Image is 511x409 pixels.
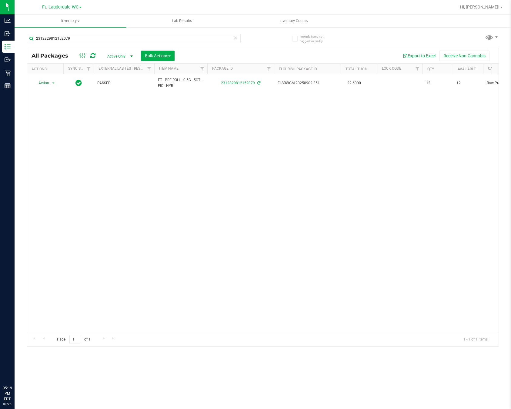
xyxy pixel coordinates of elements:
[5,18,11,24] inline-svg: Analytics
[212,66,233,71] a: Package ID
[3,385,12,402] p: 05:19 PM EDT
[99,66,146,71] a: External Lab Test Result
[50,79,57,87] span: select
[399,51,439,61] button: Export to Excel
[458,67,476,71] a: Available
[15,18,126,24] span: Inventory
[5,31,11,37] inline-svg: Inbound
[256,81,260,85] span: Sync from Compliance System
[221,81,255,85] a: 2312829812152079
[42,5,78,10] span: Ft. Lauderdale WC
[52,335,95,344] span: Page of 1
[164,18,200,24] span: Lab Results
[412,64,422,74] a: Filter
[460,5,499,9] span: Hi, [PERSON_NAME]!
[97,80,151,86] span: PASSED
[459,335,493,344] span: 1 - 1 of 1 items
[6,361,24,379] iframe: Resource center
[426,80,449,86] span: 12
[382,66,401,71] a: Lock Code
[69,335,80,344] input: 1
[144,64,154,74] a: Filter
[300,34,331,43] span: Include items not tagged for facility
[238,15,350,27] a: Inventory Counts
[5,57,11,63] inline-svg: Outbound
[158,77,204,89] span: FT - PRE-ROLL - 0.5G - 5CT - FIC - HYB
[33,79,49,87] span: Action
[456,80,479,86] span: 12
[197,64,207,74] a: Filter
[5,44,11,50] inline-svg: Inventory
[75,79,82,87] span: In Sync
[488,66,506,71] a: Category
[32,52,74,59] span: All Packages
[5,83,11,89] inline-svg: Reports
[271,18,316,24] span: Inventory Counts
[84,64,94,74] a: Filter
[32,67,61,71] div: Actions
[145,53,171,58] span: Bulk Actions
[159,66,179,71] a: Item Name
[68,66,92,71] a: Sync Status
[126,15,238,27] a: Lab Results
[27,34,241,43] input: Search Package ID, Item Name, SKU, Lot or Part Number...
[344,79,364,88] span: 22.6000
[427,67,434,71] a: Qty
[3,402,12,406] p: 09/25
[141,51,175,61] button: Bulk Actions
[5,70,11,76] inline-svg: Retail
[439,51,489,61] button: Receive Non-Cannabis
[15,15,126,27] a: Inventory
[233,34,238,42] span: Clear
[264,64,274,74] a: Filter
[346,67,367,71] a: Total THC%
[278,80,337,86] span: FLSRWGM-20250902-351
[279,67,317,71] a: Flourish Package ID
